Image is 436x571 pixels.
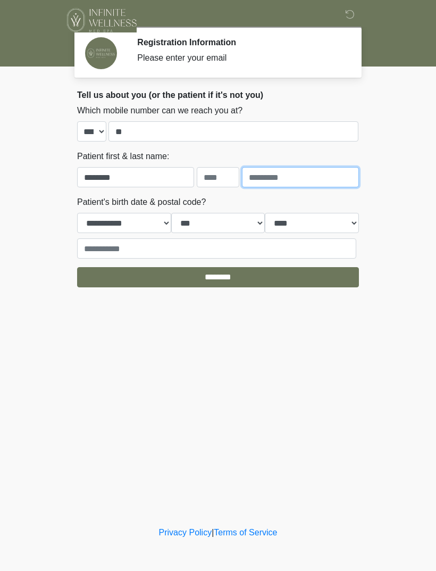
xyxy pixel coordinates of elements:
label: Patient's birth date & postal code? [77,196,206,209]
h2: Tell us about you (or the patient if it's not you) [77,90,359,100]
label: Which mobile number can we reach you at? [77,104,242,117]
a: Privacy Policy [159,528,212,537]
div: Please enter your email [137,52,343,64]
img: Agent Avatar [85,37,117,69]
img: Infinite Wellness Med Spa Logo [66,8,137,32]
a: | [212,528,214,537]
label: Patient first & last name: [77,150,169,163]
h2: Registration Information [137,37,343,47]
a: Terms of Service [214,528,277,537]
